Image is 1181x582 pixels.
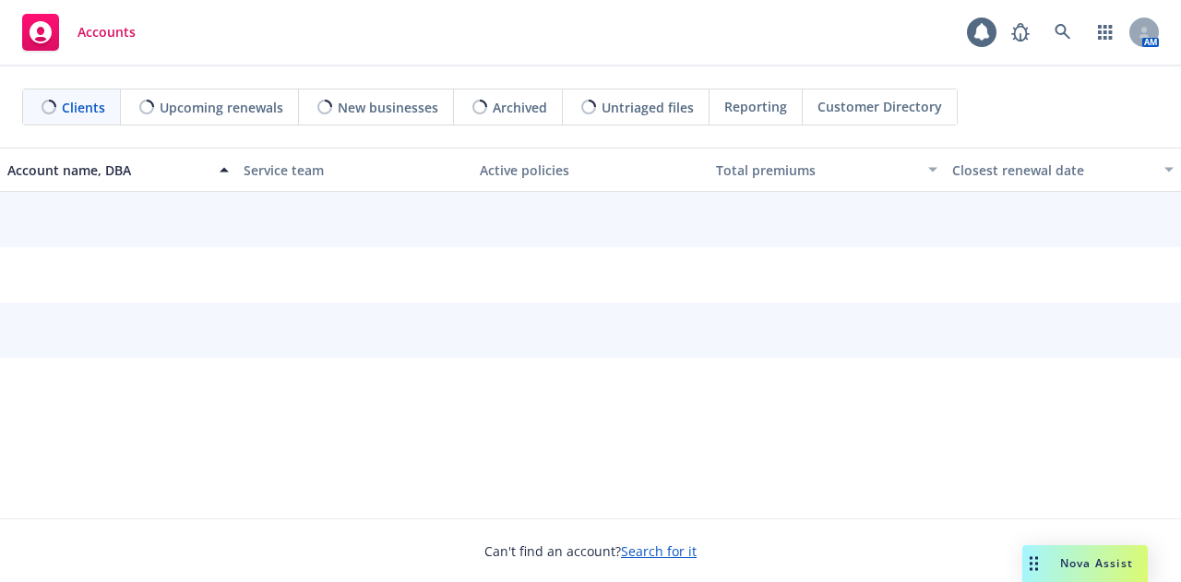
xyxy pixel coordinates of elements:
span: Reporting [724,97,787,116]
span: Customer Directory [817,97,942,116]
a: Search [1044,14,1081,51]
div: Drag to move [1022,545,1045,582]
button: Total premiums [709,148,945,192]
span: Clients [62,98,105,117]
span: Accounts [78,25,136,40]
span: Nova Assist [1060,555,1133,571]
button: Closest renewal date [945,148,1181,192]
span: Untriaged files [602,98,694,117]
div: Service team [244,160,465,180]
a: Accounts [15,6,143,58]
a: Switch app [1087,14,1124,51]
span: Upcoming renewals [160,98,283,117]
div: Total premiums [716,160,917,180]
a: Report a Bug [1002,14,1039,51]
span: Archived [493,98,547,117]
span: New businesses [338,98,438,117]
div: Account name, DBA [7,160,209,180]
button: Active policies [472,148,709,192]
div: Closest renewal date [952,160,1153,180]
button: Nova Assist [1022,545,1148,582]
div: Active policies [480,160,701,180]
button: Service team [236,148,472,192]
span: Can't find an account? [484,541,697,561]
a: Search for it [621,542,697,560]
